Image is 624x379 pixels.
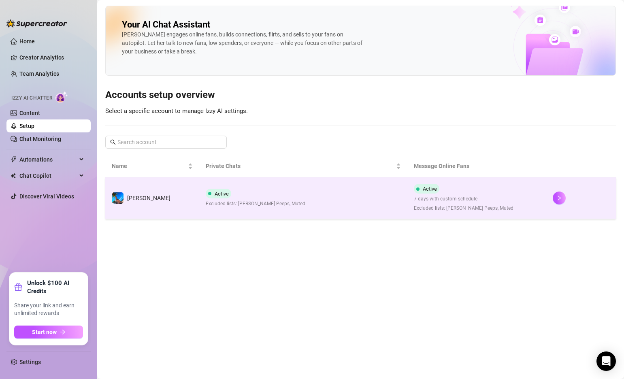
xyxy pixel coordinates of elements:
span: Excluded lists: [PERSON_NAME] Peeps, Muted [206,200,305,208]
span: search [110,139,116,145]
input: Search account [117,138,215,147]
span: gift [14,283,22,291]
a: Chat Monitoring [19,136,61,142]
span: Active [423,186,437,192]
a: Settings [19,359,41,365]
a: Discover Viral Videos [19,193,74,200]
strong: Unlock $100 AI Credits [27,279,83,295]
span: [PERSON_NAME] [127,195,170,201]
th: Private Chats [199,155,408,177]
span: Excluded lists: [PERSON_NAME] Peeps, Muted [414,204,513,212]
span: Private Chats [206,162,395,170]
span: Chat Copilot [19,169,77,182]
img: AI Chatter [55,91,68,103]
span: Izzy AI Chatter [11,94,52,102]
img: Ryan [112,192,124,204]
img: logo-BBDzfeDw.svg [6,19,67,28]
div: Open Intercom Messenger [596,351,616,371]
button: Start nowarrow-right [14,326,83,339]
h2: Your AI Chat Assistant [122,19,210,30]
span: Share your link and earn unlimited rewards [14,302,83,317]
button: right [553,192,566,204]
img: Chat Copilot [11,173,16,179]
span: Select a specific account to manage Izzy AI settings. [105,107,248,115]
a: Creator Analytics [19,51,84,64]
a: Setup [19,123,34,129]
span: Name [112,162,186,170]
span: Automations [19,153,77,166]
th: Message Online Fans [407,155,546,177]
th: Name [105,155,199,177]
span: Active [215,191,229,197]
span: right [556,195,562,201]
span: Start now [32,329,57,335]
a: Home [19,38,35,45]
span: thunderbolt [11,156,17,163]
a: Team Analytics [19,70,59,77]
div: [PERSON_NAME] engages online fans, builds connections, flirts, and sells to your fans on autopilo... [122,30,365,56]
span: 7 days with custom schedule [414,195,513,203]
h3: Accounts setup overview [105,89,616,102]
span: arrow-right [60,329,66,335]
a: Content [19,110,40,116]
